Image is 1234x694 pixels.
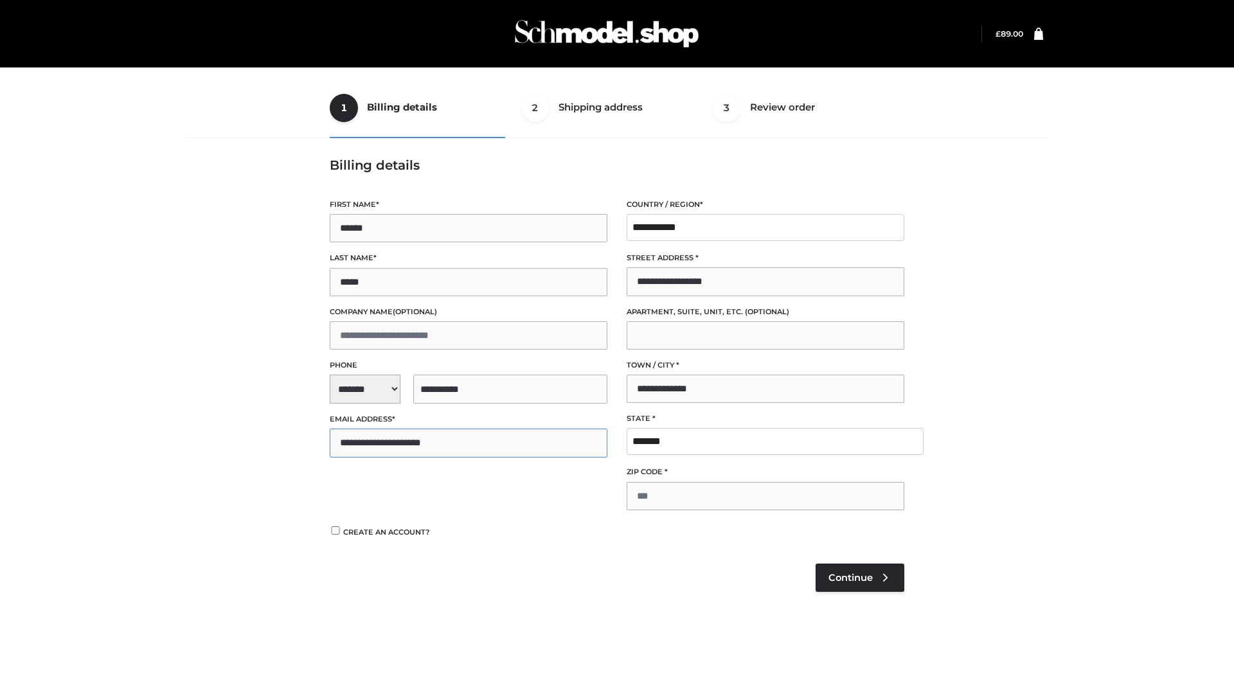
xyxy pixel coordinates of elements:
label: Email address [330,413,607,425]
label: Phone [330,359,607,371]
label: Apartment, suite, unit, etc. [627,306,904,318]
span: Create an account? [343,528,430,537]
h3: Billing details [330,157,904,173]
input: Create an account? [330,526,341,535]
label: First name [330,199,607,211]
label: Last name [330,252,607,264]
span: £ [996,29,1001,39]
label: Town / City [627,359,904,371]
span: (optional) [745,307,789,316]
label: Country / Region [627,199,904,211]
a: Continue [816,564,904,592]
label: Company name [330,306,607,318]
span: (optional) [393,307,437,316]
img: Schmodel Admin 964 [510,8,703,59]
label: State [627,413,904,425]
a: £89.00 [996,29,1023,39]
label: Street address [627,252,904,264]
span: Continue [828,572,873,583]
label: ZIP Code [627,466,904,478]
bdi: 89.00 [996,29,1023,39]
